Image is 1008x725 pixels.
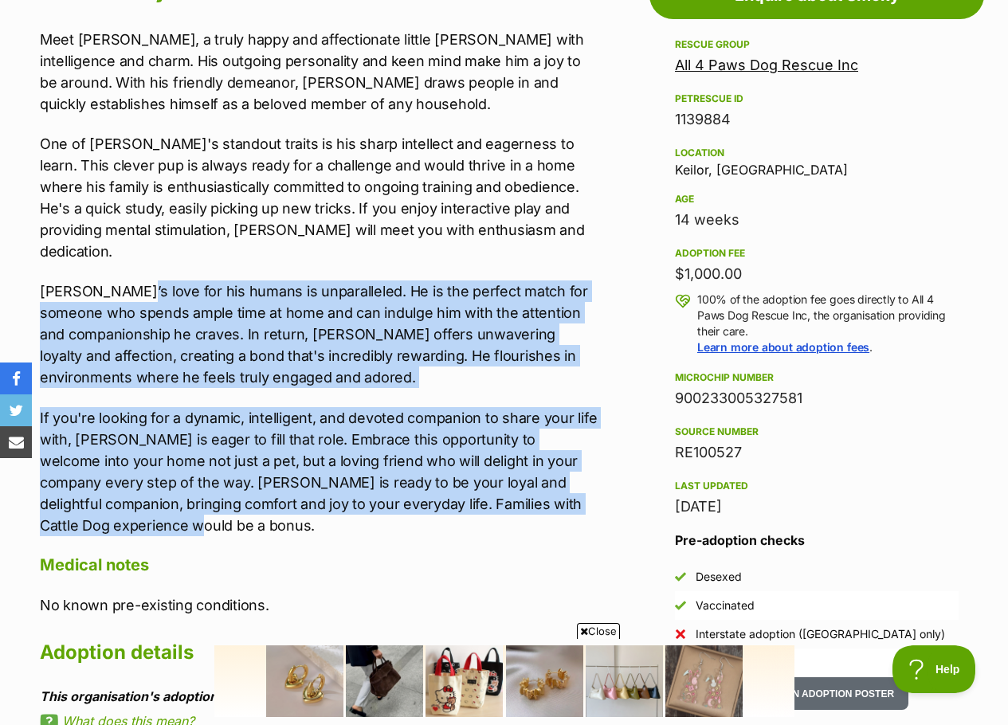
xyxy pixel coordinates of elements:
div: Keilor, [GEOGRAPHIC_DATA] [675,143,959,177]
img: https://img.kwcdn.com/product/fancy/543a987b-b8ab-4f51-b454-3b8cbc25fc22.jpg?imageMogr2/strip/siz... [121,101,239,199]
div: Desexed [696,569,742,585]
img: Yes [675,600,686,611]
div: Interstate adoption ([GEOGRAPHIC_DATA] only) [696,626,945,642]
a: All 4 Paws Dog Rescue Inc [675,57,858,73]
div: Vaccinated [696,598,755,613]
div: RE100527 [675,441,959,464]
div: $1,000.00 [675,263,959,285]
h2: Adoption details [40,635,600,670]
div: 900233005327581 [675,387,959,410]
button: Print an adoption poster [725,677,908,710]
p: One of [PERSON_NAME]'s standout traits is his sharp intellect and eagerness to learn. This clever... [40,133,600,262]
div: This organisation's adoption policy is [40,689,600,703]
img: No [675,629,686,640]
a: Learn more about adoption fees [697,340,869,354]
div: Rescue group [675,38,959,51]
p: 100% of the adoption fee goes directly to All 4 Paws Dog Rescue Inc, the organisation providing t... [697,292,959,355]
p: No known pre-existing conditions. [40,594,600,616]
p: Meet [PERSON_NAME], a truly happy and affectionate little [PERSON_NAME] with intelligence and cha... [40,29,600,115]
div: 14 weeks [675,209,959,231]
h4: Medical notes [40,555,600,575]
iframe: Advertisement [214,645,794,717]
div: 1139884 [675,108,959,131]
div: [DATE] [675,496,959,518]
p: If you're looking for a dynamic, intelligent, and devoted companion to share your life with, [PER... [40,407,600,536]
div: Source number [675,425,959,438]
div: Location [675,147,959,159]
div: PetRescue ID [675,92,959,105]
h3: Pre-adoption checks [675,531,959,550]
div: Last updated [675,480,959,492]
div: Age [675,193,959,206]
img: Yes [675,571,686,582]
span: Close [577,623,620,639]
div: Microchip number [675,371,959,384]
p: [PERSON_NAME]’s love for his humans is unparalleled. He is the perfect match for someone who spen... [40,280,600,388]
div: Adoption fee [675,247,959,260]
iframe: Help Scout Beacon - Open [892,645,976,693]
